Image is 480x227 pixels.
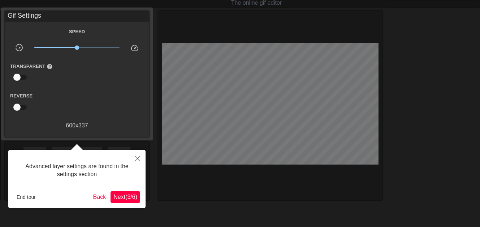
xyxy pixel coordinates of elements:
span: slow_motion_video [15,43,23,52]
button: Close [130,150,146,166]
span: speed [130,43,139,52]
button: End tour [14,192,39,202]
div: Advanced layer settings are found in the settings section [14,155,140,186]
span: Next ( 3 / 6 ) [113,194,137,200]
button: Back [90,191,109,203]
div: 600 x 337 [5,121,149,130]
label: Speed [69,28,85,35]
span: help [47,64,53,70]
label: Reverse [10,92,33,100]
div: Gif Settings [5,11,149,22]
label: Transparent [10,63,53,70]
button: Next [111,191,140,203]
